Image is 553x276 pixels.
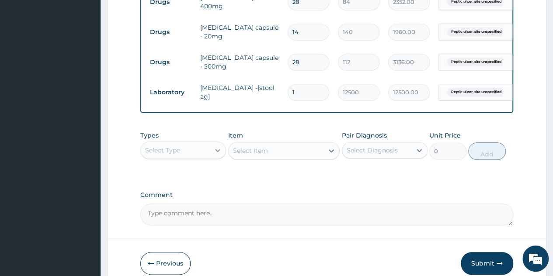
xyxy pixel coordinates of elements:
td: Laboratory [146,84,196,100]
div: Minimize live chat window [143,4,164,25]
button: Previous [140,252,191,275]
td: [MEDICAL_DATA] capsule - 500mg [196,49,283,75]
div: Chat with us now [45,49,147,60]
td: [MEDICAL_DATA] capsule - 20mg [196,19,283,45]
span: Peptic ulcer, site unspecified [447,88,506,97]
button: Submit [461,252,513,275]
td: [MEDICAL_DATA] -[stool ag] [196,79,283,105]
td: Drugs [146,54,196,70]
div: Select Type [145,146,180,155]
label: Item [228,131,243,140]
label: Comment [140,191,513,199]
div: Select Diagnosis [347,146,398,155]
button: Add [468,142,505,160]
span: We're online! [51,83,121,171]
label: Unit Price [429,131,461,140]
label: Types [140,132,159,139]
textarea: Type your message and hit 'Enter' [4,183,167,214]
label: Pair Diagnosis [342,131,387,140]
span: Peptic ulcer, site unspecified [447,28,506,36]
img: d_794563401_company_1708531726252_794563401 [16,44,35,66]
td: Drugs [146,24,196,40]
span: Peptic ulcer, site unspecified [447,58,506,66]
